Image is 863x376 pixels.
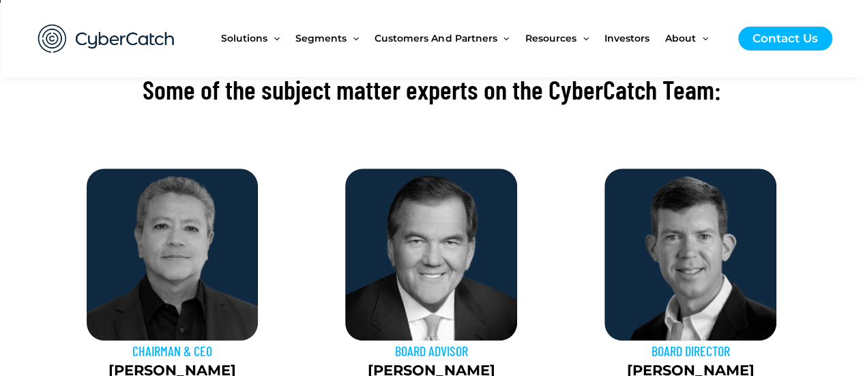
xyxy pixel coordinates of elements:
span: Solutions [221,10,267,67]
h3: CHAIRMAN & CEO [50,342,295,360]
img: CyberCatch [25,10,188,67]
span: Investors [604,10,649,67]
span: Resources [525,10,576,67]
span: Menu Toggle [497,10,509,67]
a: Contact Us [738,27,832,50]
h3: BOARD DIRECTOR [568,342,813,360]
h2: Some of the subject matter experts on the CyberCatch Team: [50,72,814,107]
h3: BOARD ADVISOR [308,342,554,360]
span: Menu Toggle [576,10,589,67]
a: Investors [604,10,665,67]
span: Menu Toggle [267,10,280,67]
span: Menu Toggle [696,10,708,67]
span: Customers and Partners [375,10,497,67]
span: About [665,10,696,67]
nav: Site Navigation: New Main Menu [221,10,725,67]
span: Menu Toggle [347,10,359,67]
span: Segments [295,10,347,67]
